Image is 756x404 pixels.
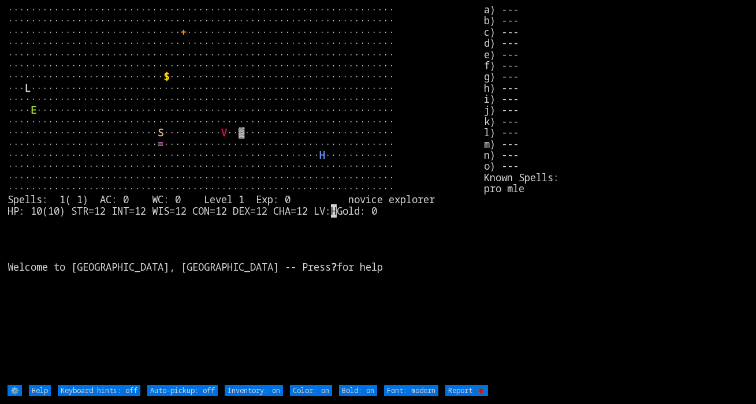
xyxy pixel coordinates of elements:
[25,81,31,95] font: L
[221,126,227,139] font: V
[8,385,22,396] input: ⚙️
[147,385,218,396] input: Auto-pickup: off
[484,4,748,384] stats: a) --- b) --- c) --- d) --- e) --- f) --- g) --- h) --- i) --- j) --- k) --- l) --- m) --- n) ---...
[445,385,488,396] input: Report 🐞
[158,126,163,139] font: S
[331,204,337,218] mark: H
[331,260,337,274] b: ?
[290,385,332,396] input: Color: on
[31,103,36,117] font: E
[384,385,438,396] input: Font: modern
[29,385,51,396] input: Help
[58,385,140,396] input: Keyboard hints: off
[319,148,325,162] font: H
[181,25,187,39] font: +
[339,385,377,396] input: Bold: on
[8,4,484,384] larn: ··································································· ·····························...
[163,70,169,83] font: $
[225,385,283,396] input: Inventory: on
[158,137,163,151] font: =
